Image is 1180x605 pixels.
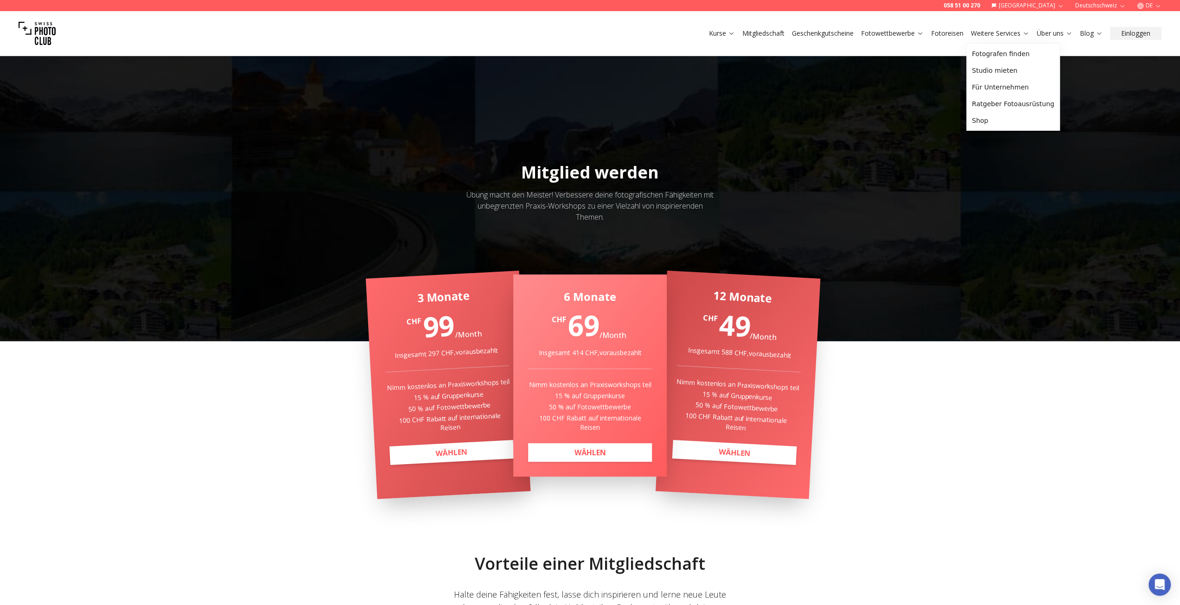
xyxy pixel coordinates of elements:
[568,306,600,344] span: 69
[387,399,511,415] p: 50 % auf Fotowettbewerbe
[968,62,1058,79] a: Studio mieten
[1076,27,1106,40] button: Blog
[388,410,512,435] p: 100 CHF Rabatt auf internationale Reisen
[384,345,508,361] div: Insgesamt 297 CHF , vorausbezahlt
[742,29,785,38] a: Mitgliedschaft
[600,330,626,340] span: / Month
[968,112,1058,129] a: Shop
[857,27,927,40] button: Fotowettbewerbe
[968,79,1058,96] a: Für Unternehmen
[528,443,652,462] a: WÄHLEN
[386,388,510,404] p: 15 % auf Gruppenkurse
[788,27,857,40] button: Geschenkgutscheine
[718,306,751,345] span: 49
[750,331,777,342] span: / Month
[464,189,716,223] div: Übung macht den Meister! Verbessere deine fotografischen Fähigkeiten mit unbegrenzten Praxis-Work...
[861,29,924,38] a: Fotowettbewerbe
[454,328,482,340] span: / Month
[528,289,652,304] div: 6 Monate
[792,29,854,38] a: Geschenkgutscheine
[718,446,750,459] b: WÄHLEN
[381,286,505,307] div: 3 Monate
[389,440,513,465] a: WÄHLEN
[1080,29,1103,38] a: Blog
[528,402,652,412] p: 50 % auf Fotowettbewerbe
[675,388,799,404] p: 15 % auf Gruppenkurse
[676,377,799,393] p: Nimm kostenlos an Praxisworkshops teil
[528,348,652,357] div: Insgesamt 414 CHF , vorausbezahlt
[1148,573,1171,596] div: Open Intercom Messenger
[1110,27,1161,40] button: Einloggen
[674,410,798,435] p: 100 CHF Rabatt auf internationale Reisen
[435,446,467,459] b: WÄHLEN
[19,15,56,52] img: Swiss photo club
[703,312,718,324] span: CHF
[528,391,652,401] p: 15 % auf Gruppenkurse
[528,380,652,389] p: Nimm kostenlos an Praxisworkshops teil
[406,315,421,327] span: CHF
[927,27,967,40] button: Fotoreisen
[386,377,510,393] p: Nimm kostenlos an Praxisworkshops teil
[422,306,455,345] span: 99
[672,440,796,465] a: WÄHLEN
[968,45,1058,62] a: Fotografen finden
[1033,27,1076,40] button: Über uns
[675,399,798,415] p: 50 % auf Fotowettbewerbe
[971,29,1029,38] a: Weitere Services
[360,554,820,573] h2: Vorteile einer Mitgliedschaft
[967,27,1033,40] button: Weitere Services
[552,314,566,325] span: CHF
[709,29,735,38] a: Kurse
[1037,29,1072,38] a: Über uns
[574,447,606,458] b: WÄHLEN
[677,345,801,361] div: Insgesamt 588 CHF , vorausbezahlt
[521,161,659,184] span: Mitglied werden
[739,27,788,40] button: Mitgliedschaft
[968,96,1058,112] a: Ratgeber Fotoausrüstung
[528,414,652,432] p: 100 CHF Rabatt auf internationale Reisen
[931,29,963,38] a: Fotoreisen
[705,27,739,40] button: Kurse
[944,2,980,9] a: 058 51 00 270
[680,286,804,307] div: 12 Monate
